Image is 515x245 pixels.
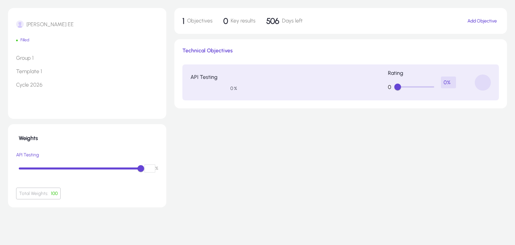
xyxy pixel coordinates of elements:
button: Add Objective [463,17,499,25]
span: Save [139,191,150,196]
p: Cycle 2026 [16,80,158,88]
p: Objectives [182,16,213,26]
p: API Testing [190,74,237,80]
p: Group 1 [16,53,158,61]
p: Total Weights: [16,188,61,199]
label: Technical Objectives [182,47,499,54]
p: Filled [16,38,158,42]
b: 506 [266,16,279,26]
span: 100 [51,191,58,196]
label: 0 [388,84,391,90]
b: 0 [223,16,228,26]
p: Days left [266,16,303,26]
button: 0% [441,77,456,88]
h5: Weights [16,132,158,141]
p: Rating [388,70,437,76]
p: Template 1 [16,66,158,75]
input: % [145,164,155,173]
button: Save [131,187,158,199]
p: Key results [223,16,255,26]
label: API Testing [16,152,158,158]
span: Submit for approval [21,102,63,108]
button: Submit for approval [16,99,68,111]
p: [PERSON_NAME] EE [26,21,74,28]
span: 0 % [230,86,237,91]
label: % [145,164,158,173]
b: 1 [182,16,184,26]
img: default-user.png [16,20,24,28]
